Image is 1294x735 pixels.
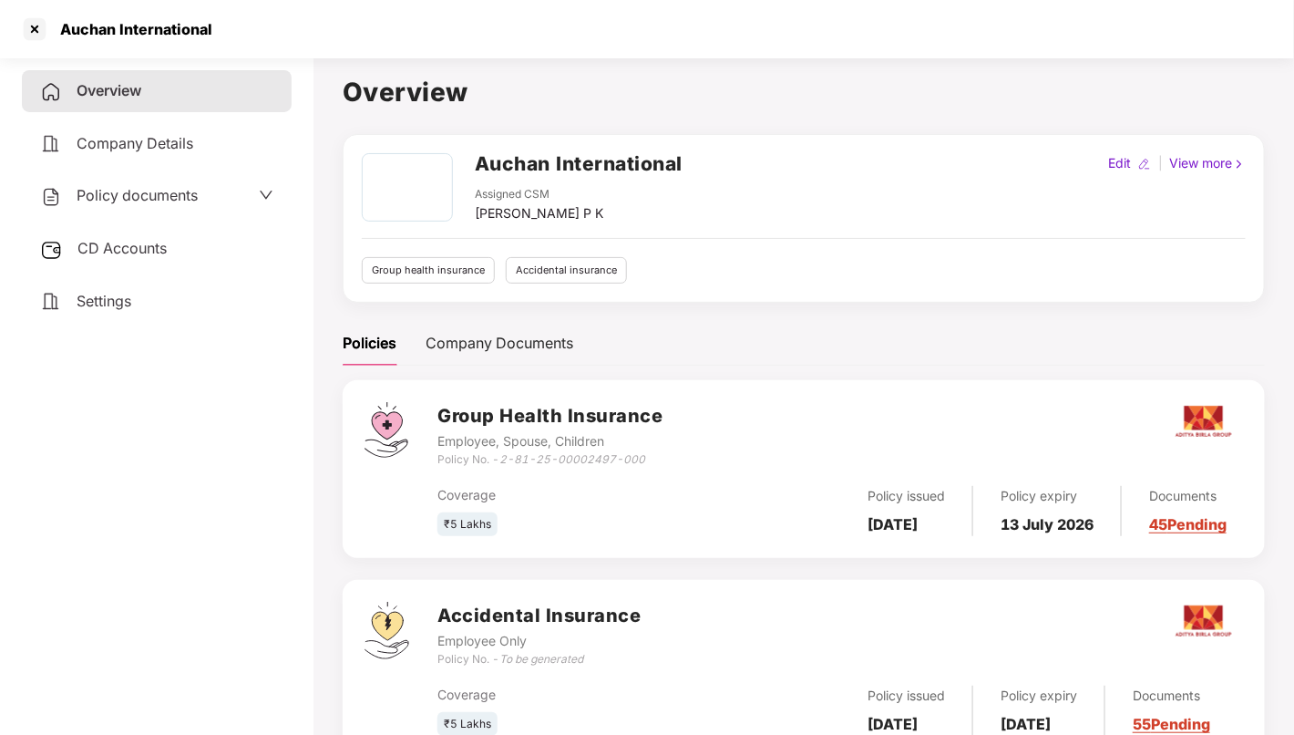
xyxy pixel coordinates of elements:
img: aditya.png [1172,389,1236,453]
div: Policy issued [868,486,945,506]
div: Accidental insurance [506,257,627,284]
div: Policy expiry [1001,486,1094,506]
span: Policy documents [77,186,198,204]
div: Edit [1104,153,1135,173]
i: To be generated [499,652,583,666]
div: Documents [1149,486,1227,506]
div: | [1155,153,1166,173]
a: 55 Pending [1133,715,1210,733]
div: ₹5 Lakhs [437,512,498,537]
div: Documents [1133,686,1210,706]
img: editIcon [1138,158,1151,171]
h2: Auchan International [475,149,683,179]
img: svg+xml;base64,PHN2ZyB4bWxucz0iaHR0cDovL3d3dy53My5vcmcvMjAwMC9zdmciIHdpZHRoPSI0OS4zMjEiIGhlaWdodD... [365,602,409,659]
div: Coverage [437,685,706,705]
div: Auchan International [49,20,212,38]
b: [DATE] [868,715,918,733]
img: rightIcon [1233,158,1246,171]
span: CD Accounts [77,239,167,257]
img: aditya.png [1172,589,1236,653]
img: svg+xml;base64,PHN2ZyB4bWxucz0iaHR0cDovL3d3dy53My5vcmcvMjAwMC9zdmciIHdpZHRoPSIyNCIgaGVpZ2h0PSIyNC... [40,186,62,208]
div: Policy issued [868,686,945,706]
h3: Accidental Insurance [437,602,641,630]
div: Employee Only [437,631,641,651]
div: Policies [343,332,396,355]
span: Settings [77,292,131,310]
div: Company Documents [426,332,573,355]
div: Coverage [437,485,706,505]
b: [DATE] [1001,715,1051,733]
span: Overview [77,81,141,99]
b: 13 July 2026 [1001,515,1094,533]
div: [PERSON_NAME] P K [475,203,603,223]
span: Company Details [77,134,193,152]
div: View more [1166,153,1249,173]
img: svg+xml;base64,PHN2ZyB3aWR0aD0iMjUiIGhlaWdodD0iMjQiIHZpZXdCb3g9IjAgMCAyNSAyNCIgZmlsbD0ibm9uZSIgeG... [40,239,63,261]
img: svg+xml;base64,PHN2ZyB4bWxucz0iaHR0cDovL3d3dy53My5vcmcvMjAwMC9zdmciIHdpZHRoPSIyNCIgaGVpZ2h0PSIyNC... [40,133,62,155]
span: down [259,188,273,202]
img: svg+xml;base64,PHN2ZyB4bWxucz0iaHR0cDovL3d3dy53My5vcmcvMjAwMC9zdmciIHdpZHRoPSIyNCIgaGVpZ2h0PSIyNC... [40,81,62,103]
div: Policy expiry [1001,686,1077,706]
h1: Overview [343,72,1265,112]
div: Assigned CSM [475,186,603,203]
h3: Group Health Insurance [437,402,662,430]
img: svg+xml;base64,PHN2ZyB4bWxucz0iaHR0cDovL3d3dy53My5vcmcvMjAwMC9zdmciIHdpZHRoPSI0Ny43MTQiIGhlaWdodD... [365,402,408,458]
div: Policy No. - [437,451,662,469]
div: Group health insurance [362,257,495,284]
img: svg+xml;base64,PHN2ZyB4bWxucz0iaHR0cDovL3d3dy53My5vcmcvMjAwMC9zdmciIHdpZHRoPSIyNCIgaGVpZ2h0PSIyNC... [40,291,62,313]
b: [DATE] [868,515,918,533]
i: 2-81-25-00002497-000 [499,452,645,466]
a: 45 Pending [1149,515,1227,533]
div: Employee, Spouse, Children [437,431,662,451]
div: Policy No. - [437,651,641,668]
